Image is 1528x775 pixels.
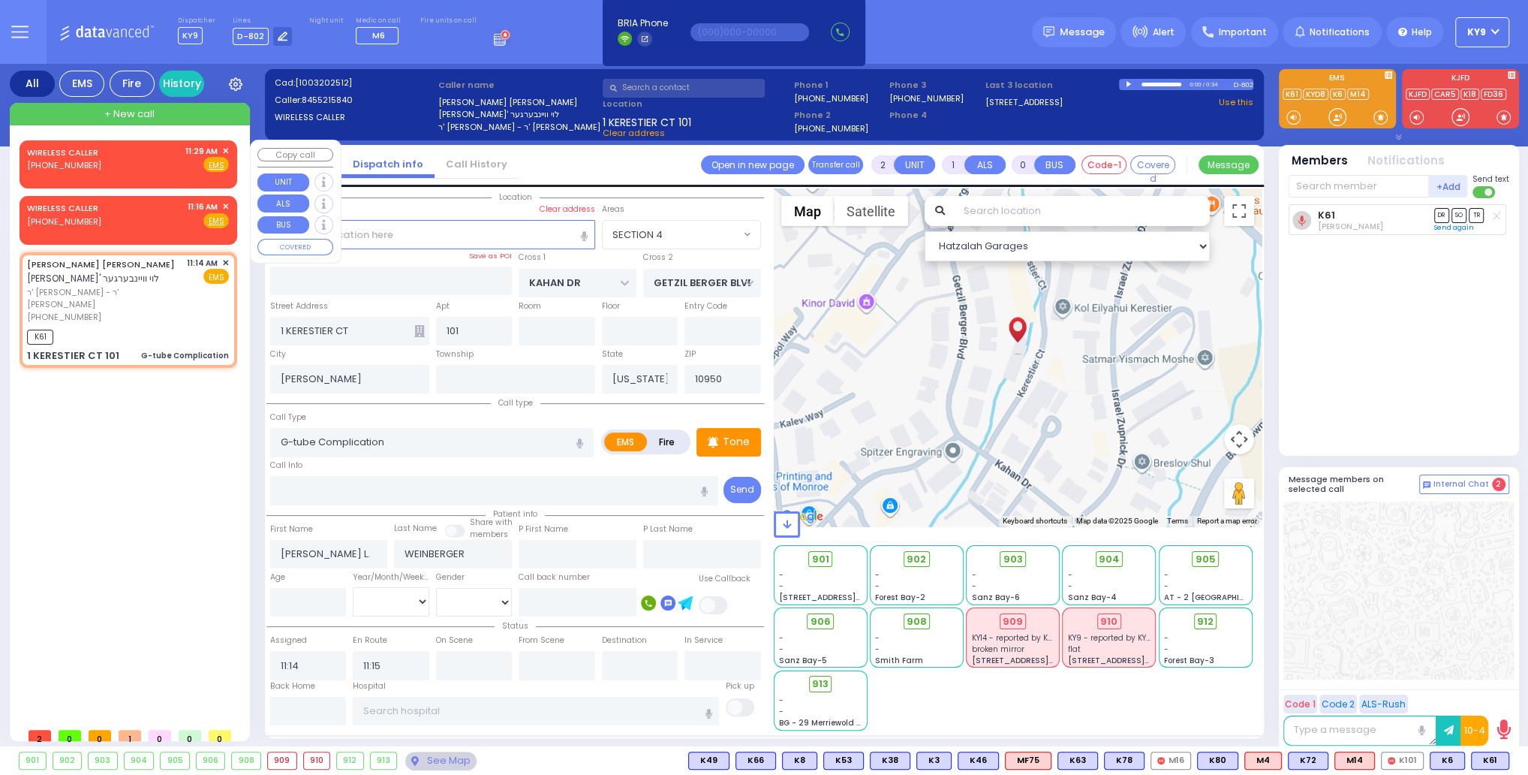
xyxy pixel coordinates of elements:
[958,752,999,770] div: BLS
[972,569,976,580] span: -
[27,311,101,323] span: [PHONE_NUMBER]
[602,300,620,312] label: Floor
[778,507,827,526] img: Google
[353,697,719,725] input: Search hospital
[257,216,309,234] button: BUS
[302,94,353,106] span: 8455215840
[1164,644,1169,655] span: -
[222,201,229,213] span: ✕
[10,71,55,97] div: All
[907,614,927,629] span: 908
[701,155,805,174] a: Open in new page
[27,272,159,285] span: [PERSON_NAME]' לוי וויינבערגער
[1043,26,1054,38] img: message.svg
[684,635,723,647] label: In Service
[699,573,750,585] label: Use Callback
[188,201,218,213] span: 11:16 AM
[1151,752,1191,770] div: M16
[1205,76,1219,93] div: 0:34
[209,160,224,171] u: EMS
[356,17,403,26] label: Medic on call
[519,571,590,584] label: Call back number
[270,300,328,312] label: Street Address
[159,71,204,97] a: History
[1289,175,1429,198] input: Search member
[1318,210,1335,221] a: K61
[618,17,668,30] span: BRIA Phone
[602,348,623,360] label: State
[894,155,935,174] button: UNIT
[179,730,201,741] span: 0
[270,348,286,360] label: City
[1460,716,1488,746] button: 10-4
[1000,614,1027,630] div: 909
[779,655,827,666] span: Sanz Bay-5
[149,730,171,741] span: 0
[270,635,307,647] label: Assigned
[834,196,908,226] button: Show satellite imagery
[870,752,910,770] div: K38
[59,730,81,741] span: 0
[1164,592,1275,603] span: AT - 2 [GEOGRAPHIC_DATA]
[59,71,104,97] div: EMS
[1469,208,1484,222] span: TR
[602,220,761,249] span: SECTION 4
[540,204,595,216] label: Clear address
[646,433,688,451] label: Fire
[486,508,545,520] span: Patient info
[1423,481,1430,489] img: comment-alt.png
[209,730,231,741] span: 0
[1068,655,1210,666] span: [STREET_ADDRESS][PERSON_NAME]
[161,752,189,769] div: 905
[1197,752,1238,770] div: BLS
[438,108,597,121] label: [PERSON_NAME]' לוי וויינבערגער
[1233,79,1253,90] div: D-802
[341,157,435,171] a: Dispatch info
[1430,752,1465,770] div: BLS
[1359,695,1408,713] button: ALS-Rush
[603,115,691,127] span: 1 KERESTIER CT 101
[875,569,880,580] span: -
[972,632,1058,644] span: KY14 - reported by K90
[438,121,597,134] label: ר' [PERSON_NAME] - ר' [PERSON_NAME]
[1288,752,1328,770] div: K72
[603,79,765,98] input: Search a contact
[420,17,477,26] label: Fire units on call
[1164,632,1169,644] span: -
[1199,155,1259,174] button: Message
[1303,89,1328,100] a: KYD8
[782,752,817,770] div: K8
[916,752,952,770] div: BLS
[972,655,1114,666] span: [STREET_ADDRESS][PERSON_NAME]
[1347,89,1369,100] a: M14
[405,752,476,770] div: See map
[1381,752,1424,770] div: K101
[257,148,333,162] button: Copy call
[916,752,952,770] div: K3
[257,173,309,191] button: UNIT
[1005,752,1051,770] div: MF75
[1164,580,1169,592] span: -
[27,216,101,228] span: [PHONE_NUMBER]
[1104,752,1144,770] div: BLS
[1467,26,1486,39] span: KY9
[779,644,784,655] span: -
[1283,89,1301,100] a: K61
[1224,478,1254,508] button: Drag Pegman onto the map to open Street View
[811,614,831,629] span: 906
[1197,752,1238,770] div: K80
[735,752,776,770] div: K66
[1334,752,1375,770] div: M14
[232,752,260,769] div: 908
[1153,26,1175,39] span: Alert
[20,752,46,769] div: 901
[688,752,729,770] div: K49
[27,159,101,171] span: [PHONE_NUMBER]
[1388,757,1395,764] img: red-radio-icon.svg
[233,17,293,26] label: Lines
[972,592,1020,603] span: Sanz Bay-6
[125,752,154,769] div: 904
[110,71,155,97] div: Fire
[907,552,926,567] span: 902
[781,196,834,226] button: Show street map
